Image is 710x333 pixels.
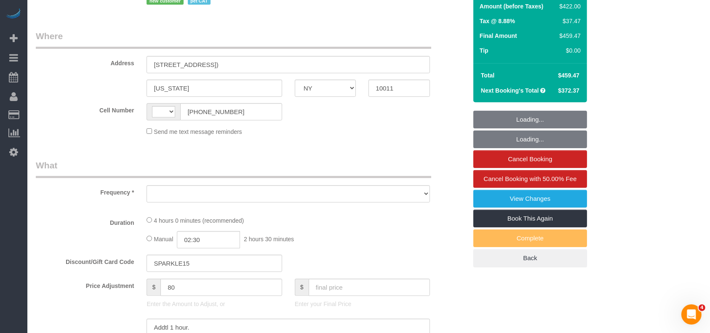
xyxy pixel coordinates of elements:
[368,80,430,97] input: Zip Code
[244,236,294,242] span: 2 hours 30 minutes
[480,46,488,55] label: Tip
[699,304,705,311] span: 4
[473,210,587,227] a: Book This Again
[480,32,517,40] label: Final Amount
[29,56,140,67] label: Address
[481,87,539,94] strong: Next Booking's Total
[556,17,581,25] div: $37.47
[473,190,587,208] a: View Changes
[480,17,515,25] label: Tax @ 8.88%
[556,32,581,40] div: $459.47
[309,279,430,296] input: final price
[556,2,581,11] div: $422.00
[558,87,579,94] span: $372.37
[154,217,244,224] span: 4 hours 0 minutes (recommended)
[147,300,282,308] p: Enter the Amount to Adjust, or
[473,249,587,267] a: Back
[473,150,587,168] a: Cancel Booking
[29,279,140,290] label: Price Adjustment
[180,103,282,120] input: Cell Number
[558,72,579,79] span: $459.47
[481,72,494,79] strong: Total
[147,80,282,97] input: City
[29,103,140,115] label: Cell Number
[473,170,587,188] a: Cancel Booking with 50.00% Fee
[154,236,173,242] span: Manual
[484,175,577,182] span: Cancel Booking with 50.00% Fee
[295,279,309,296] span: $
[147,279,160,296] span: $
[556,46,581,55] div: $0.00
[681,304,702,325] iframe: Intercom live chat
[29,255,140,266] label: Discount/Gift Card Code
[29,185,140,197] label: Frequency *
[154,128,242,135] span: Send me text message reminders
[5,8,22,20] img: Automaid Logo
[295,300,430,308] p: Enter your Final Price
[36,30,431,49] legend: Where
[29,216,140,227] label: Duration
[480,2,543,11] label: Amount (before Taxes)
[36,159,431,178] legend: What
